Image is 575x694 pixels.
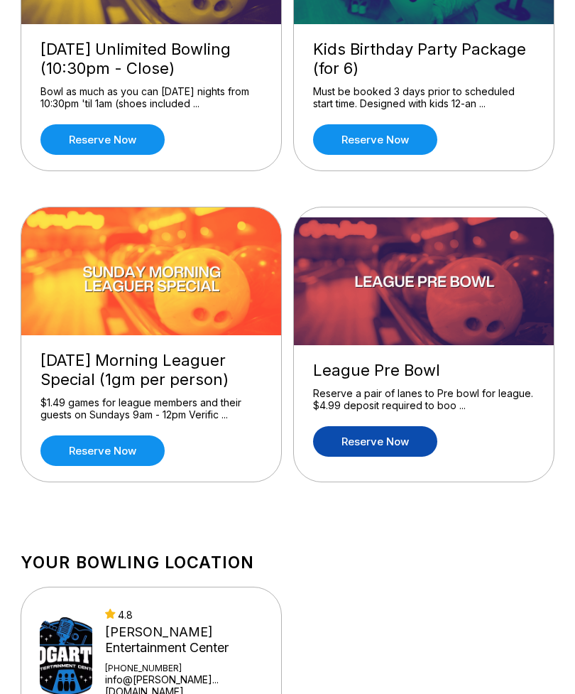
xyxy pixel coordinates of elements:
[40,396,262,421] div: $1.49 games for league members and their guests on Sundays 9am - 12pm Verific ...
[40,40,262,78] div: [DATE] Unlimited Bowling (10:30pm - Close)
[40,351,262,389] div: [DATE] Morning Leaguer Special (1gm per person)
[313,85,535,110] div: Must be booked 3 days prior to scheduled start time. Designed with kids 12-an ...
[313,426,437,457] a: Reserve now
[313,40,535,78] div: Kids Birthday Party Package (for 6)
[40,435,165,466] a: Reserve now
[313,387,535,412] div: Reserve a pair of lanes to Pre bowl for league. $4.99 deposit required to boo ...
[21,553,554,573] h1: Your bowling location
[294,217,555,345] img: League Pre Bowl
[105,609,263,621] div: 4.8
[40,85,262,110] div: Bowl as much as you can [DATE] nights from 10:30pm 'til 1am (shoes included ...
[40,124,165,155] a: Reserve now
[21,207,283,335] img: Sunday Morning Leaguer Special (1gm per person)
[105,663,263,673] div: [PHONE_NUMBER]
[105,624,263,656] div: [PERSON_NAME] Entertainment Center
[313,361,535,380] div: League Pre Bowl
[313,124,437,155] a: Reserve now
